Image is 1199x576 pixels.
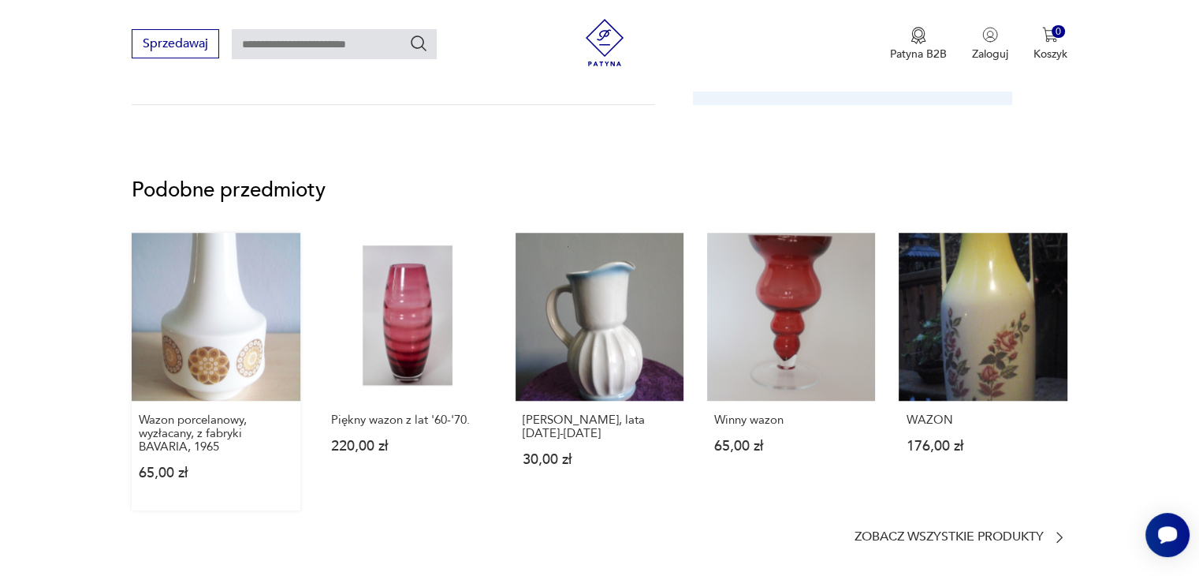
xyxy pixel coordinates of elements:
[132,181,1067,200] p: Podobne przedmioty
[581,19,628,66] img: Patyna - sklep z meblami i dekoracjami vintage
[890,27,947,62] a: Ikona medaluPatyna B2B
[132,29,219,58] button: Sprzedawaj
[139,413,292,454] p: Wazon porcelanowy, wyzłacany, z fabryki BAVARIA, 1965
[1033,27,1067,62] button: 0Koszyk
[906,439,1059,453] p: 176,00 zł
[331,413,485,427] p: Piękny wazon z lat '60-'70.
[139,466,292,480] p: 65,00 zł
[132,233,300,511] a: Wazon porcelanowy, wyzłacany, z fabryki BAVARIA, 1965Wazon porcelanowy, wyzłacany, z fabryki BAVA...
[906,413,1059,427] p: WAZON
[1145,513,1190,557] iframe: Smartsupp widget button
[409,34,428,53] button: Szukaj
[324,233,492,511] a: Piękny wazon z lat '60-'70.Piękny wazon z lat '60-'70.220,00 zł
[516,233,683,511] a: Wazon Bolesławiec, lata 1920-1940[PERSON_NAME], lata [DATE]-[DATE]30,00 zł
[331,439,485,453] p: 220,00 zł
[1033,47,1067,62] p: Koszyk
[1042,27,1058,43] img: Ikona koszyka
[982,27,998,43] img: Ikonka użytkownika
[855,529,1067,545] a: Zobacz wszystkie produkty
[132,39,219,50] a: Sprzedawaj
[972,27,1008,62] button: Zaloguj
[899,233,1067,511] a: WAZONWAZON176,00 zł
[523,453,676,466] p: 30,00 zł
[890,47,947,62] p: Patyna B2B
[972,47,1008,62] p: Zaloguj
[523,413,676,440] p: [PERSON_NAME], lata [DATE]-[DATE]
[855,532,1044,542] p: Zobacz wszystkie produkty
[890,27,947,62] button: Patyna B2B
[707,233,875,511] a: Winny wazonWinny wazon65,00 zł
[714,413,868,427] p: Winny wazon
[714,439,868,453] p: 65,00 zł
[910,27,926,44] img: Ikona medalu
[1052,25,1065,39] div: 0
